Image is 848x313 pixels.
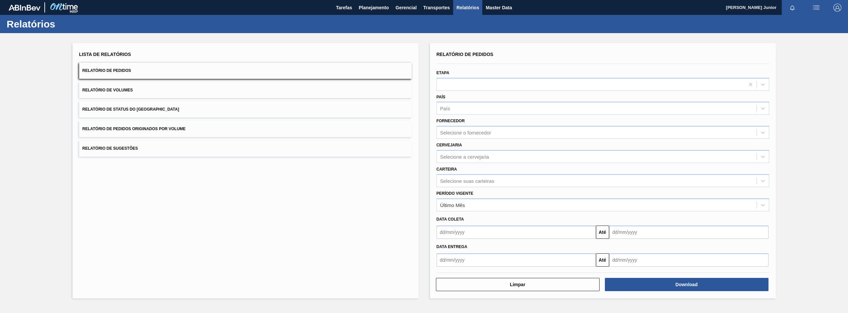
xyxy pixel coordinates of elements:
[812,4,820,12] img: userActions
[440,106,450,111] div: País
[82,88,133,92] span: Relatório de Volumes
[437,217,464,222] span: Data coleta
[437,226,596,239] input: dd/mm/yyyy
[437,119,465,123] label: Fornecedor
[437,191,473,196] label: Período Vigente
[440,178,494,183] div: Selecione suas carteiras
[9,5,40,11] img: TNhmsLtSVTkK8tSr43FrP2fwEKptu5GPRR3wAAAABJRU5ErkJggg==
[79,82,412,98] button: Relatório de Volumes
[440,202,465,208] div: Último Mês
[437,143,462,147] label: Cervejaria
[79,101,412,118] button: Relatório de Status do [GEOGRAPHIC_DATA]
[336,4,352,12] span: Tarefas
[456,4,479,12] span: Relatórios
[605,278,768,291] button: Download
[82,127,186,131] span: Relatório de Pedidos Originados por Volume
[440,154,489,159] div: Selecione a cervejaria
[440,130,491,135] div: Selecione o fornecedor
[782,3,803,12] button: Notificações
[609,253,768,267] input: dd/mm/yyyy
[437,71,450,75] label: Etapa
[79,52,131,57] span: Lista de Relatórios
[79,63,412,79] button: Relatório de Pedidos
[82,146,138,151] span: Relatório de Sugestões
[437,253,596,267] input: dd/mm/yyyy
[437,95,446,99] label: País
[79,121,412,137] button: Relatório de Pedidos Originados por Volume
[82,107,179,112] span: Relatório de Status do [GEOGRAPHIC_DATA]
[833,4,841,12] img: Logout
[596,253,609,267] button: Até
[437,244,467,249] span: Data entrega
[437,167,457,172] label: Carteira
[79,140,412,157] button: Relatório de Sugestões
[423,4,450,12] span: Transportes
[486,4,512,12] span: Master Data
[359,4,389,12] span: Planejamento
[436,278,600,291] button: Limpar
[437,52,494,57] span: Relatório de Pedidos
[82,68,131,73] span: Relatório de Pedidos
[396,4,417,12] span: Gerencial
[596,226,609,239] button: Até
[7,20,124,28] h1: Relatórios
[609,226,768,239] input: dd/mm/yyyy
